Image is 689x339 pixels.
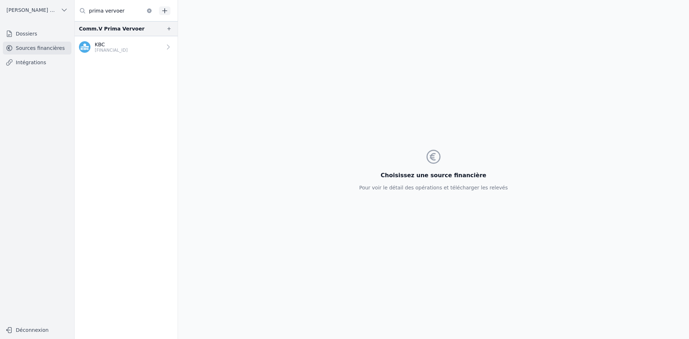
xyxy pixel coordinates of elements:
a: KBC [FINANCIAL_ID] [75,36,178,58]
h3: Choisissez une source financière [359,171,508,180]
p: KBC [95,41,128,48]
a: Intégrations [3,56,71,69]
input: Filtrer par dossier... [75,4,156,17]
a: Dossiers [3,27,71,40]
a: Sources financières [3,42,71,55]
button: Déconnexion [3,324,71,336]
p: Pour voir le détail des opérations et télécharger les relevés [359,184,508,191]
p: [FINANCIAL_ID] [95,47,128,53]
span: [PERSON_NAME] ET PARTNERS SRL [6,6,58,14]
img: kbc.png [79,41,90,53]
button: [PERSON_NAME] ET PARTNERS SRL [3,4,71,16]
div: Comm.V Prima Vervoer [79,24,145,33]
